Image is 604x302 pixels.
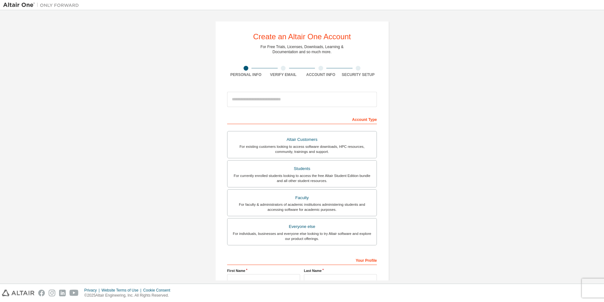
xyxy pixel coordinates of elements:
div: Account Type [227,114,377,124]
img: instagram.svg [49,290,55,296]
div: Altair Customers [231,135,373,144]
img: linkedin.svg [59,290,66,296]
img: youtube.svg [69,290,79,296]
div: Personal Info [227,72,265,77]
div: For Free Trials, Licenses, Downloads, Learning & Documentation and so much more. [261,44,344,54]
div: Cookie Consent [143,288,174,293]
label: Last Name [304,268,377,273]
div: Privacy [84,288,101,293]
div: For individuals, businesses and everyone else looking to try Altair software and explore our prod... [231,231,373,241]
div: Create an Altair One Account [253,33,351,41]
div: Website Terms of Use [101,288,143,293]
div: Security Setup [340,72,377,77]
img: facebook.svg [38,290,45,296]
div: Everyone else [231,222,373,231]
div: Students [231,164,373,173]
div: For existing customers looking to access software downloads, HPC resources, community, trainings ... [231,144,373,154]
div: Your Profile [227,255,377,265]
img: Altair One [3,2,82,8]
img: altair_logo.svg [2,290,34,296]
div: Faculty [231,193,373,202]
p: © 2025 Altair Engineering, Inc. All Rights Reserved. [84,293,174,298]
label: First Name [227,268,300,273]
div: Verify Email [265,72,302,77]
div: For faculty & administrators of academic institutions administering students and accessing softwa... [231,202,373,212]
div: Account Info [302,72,340,77]
div: For currently enrolled students looking to access the free Altair Student Edition bundle and all ... [231,173,373,183]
